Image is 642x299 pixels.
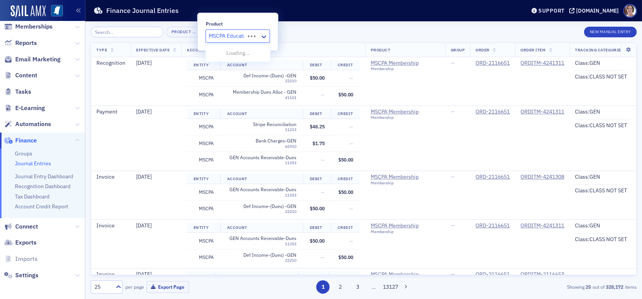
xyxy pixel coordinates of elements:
[321,254,325,260] span: —
[520,271,564,278] a: ORDITM-2116653
[451,59,455,66] span: —
[351,280,364,294] button: 3
[520,174,564,181] div: ORDITM-4241308
[349,123,353,130] span: —
[4,271,38,280] a: Settings
[187,135,220,152] td: MSCPA
[575,236,630,243] div: Class : CLASS NOT SET
[187,184,220,200] td: MSCPA
[4,222,38,231] a: Connect
[96,59,125,66] span: Recognition
[15,160,51,167] a: Journal Entries
[15,120,51,128] span: Automations
[349,205,353,211] span: —
[227,241,296,246] div: 11353
[329,271,360,281] th: Credit
[227,187,296,192] span: GEN Accounts Receivable-Dues
[125,283,144,290] label: per page
[321,157,325,163] span: —
[206,21,223,27] div: Product
[312,140,325,146] span: $1.75
[4,120,51,128] a: Automations
[575,60,630,67] div: Class : GEN
[15,173,73,180] a: Journal Entry Dashboard
[338,189,353,195] span: $50.00
[520,47,546,53] span: Order Item
[187,222,220,233] th: Entity
[15,71,37,80] span: Content
[4,238,37,247] a: Exports
[227,258,296,263] div: 22210
[310,75,325,81] span: $50.00
[220,60,303,70] th: Account
[538,7,565,14] div: Support
[371,109,440,115] a: MSCPA Membership
[331,109,359,119] th: Credit
[227,193,296,198] div: 11353
[310,205,325,211] span: $50.00
[371,174,440,181] span: MSCPA Membership
[15,88,31,96] span: Tasks
[520,222,564,229] a: ORDITM-4241311
[136,222,152,229] span: [DATE]
[475,47,490,53] span: Order
[475,109,510,115] a: ORD-2116651
[206,46,270,60] div: Loading...
[575,122,630,129] div: Class : CLASS NOT SET
[303,222,331,233] th: Debit
[192,29,196,34] span: …
[227,209,296,214] div: 22210
[227,235,296,241] span: GEN Accounts Receivable-Dues
[338,157,353,163] span: $50.00
[371,222,440,229] a: MSCPA Membership
[15,150,32,157] a: Groups
[96,173,115,180] span: Invoice
[4,136,37,145] a: Finance
[371,66,440,71] div: Membership
[136,59,152,66] span: [DATE]
[187,152,220,168] td: MSCPA
[338,91,353,98] span: $50.00
[569,8,621,13] button: [DOMAIN_NAME]
[475,60,510,67] a: ORD-2116651
[298,271,329,281] th: Debit
[475,174,510,181] a: ORD-2116651
[584,283,592,290] strong: 25
[220,174,303,184] th: Account
[575,174,630,181] div: Class : GEN
[4,104,45,112] a: E-Learning
[371,47,391,53] span: Product
[166,27,207,37] button: Product…×
[584,28,637,35] a: New Manual Entry
[605,283,625,290] strong: 328,172
[227,78,296,83] div: 22210
[331,174,359,184] th: Credit
[575,109,630,115] div: Class : GEN
[147,281,189,293] button: Export Page
[220,222,303,233] th: Account
[227,127,296,132] div: 11233
[475,222,510,229] div: ORD-2116651
[310,238,325,244] span: $50.00
[136,47,170,53] span: Effective Date
[15,222,38,231] span: Connect
[371,271,440,278] a: MSCPA Membership
[227,155,296,160] span: GEN Accounts Receivable-Dues
[451,173,455,180] span: —
[331,60,359,70] th: Credit
[187,47,209,53] span: Accounts
[187,60,220,70] th: Entity
[371,60,440,67] a: MSCPA Membership
[15,104,45,112] span: E-Learning
[11,5,46,18] a: SailAMX
[303,60,331,70] th: Debit
[15,271,38,280] span: Settings
[331,222,359,233] th: Credit
[4,255,38,263] a: Imports
[136,271,152,278] span: [DATE]
[575,47,623,53] span: Tracking Categories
